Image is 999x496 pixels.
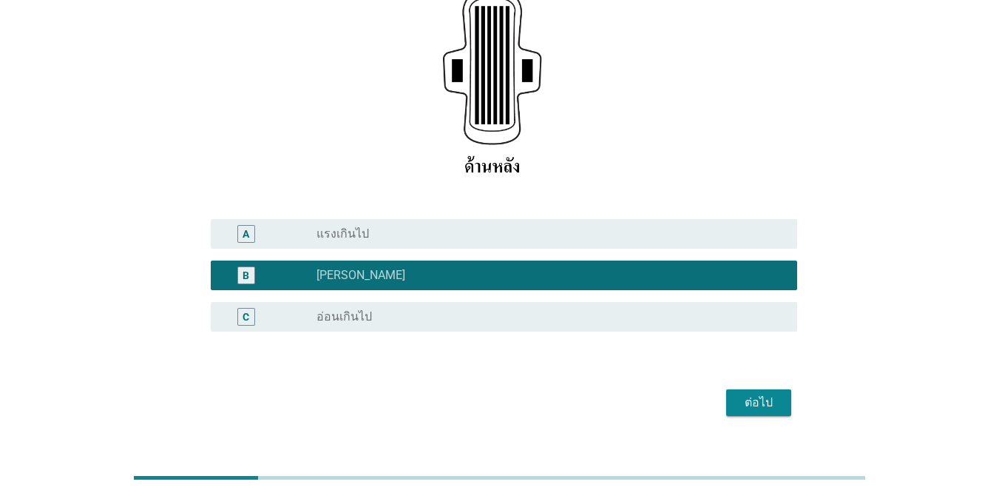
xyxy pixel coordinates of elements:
div: ต่อไป [738,394,779,412]
label: [PERSON_NAME] [316,268,405,283]
div: C [243,309,249,325]
div: B [243,268,249,284]
button: ต่อไป [726,389,791,416]
div: A [243,227,249,242]
label: อ่อนเกินไป [316,309,372,324]
label: แรงเกินไป [316,227,369,241]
